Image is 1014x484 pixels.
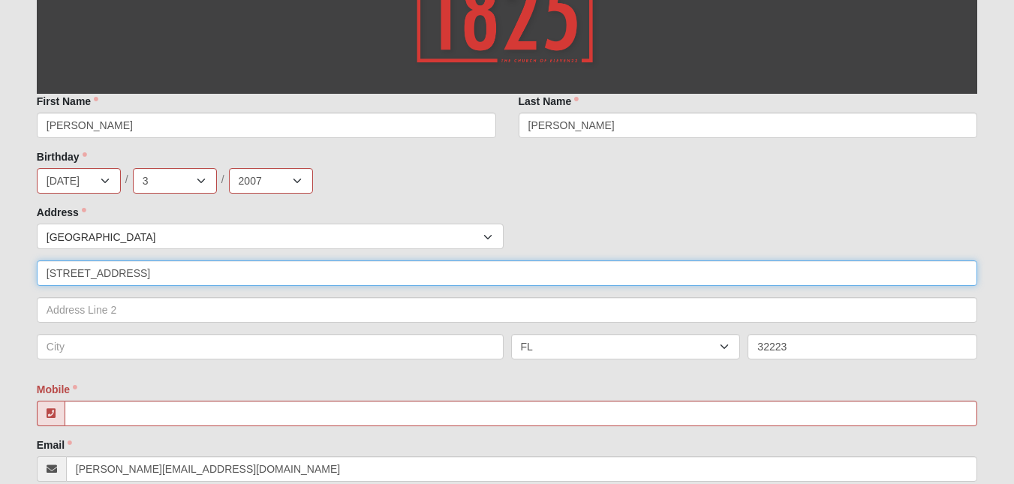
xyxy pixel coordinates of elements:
[37,334,504,359] input: City
[125,172,128,188] span: /
[47,224,483,250] span: [GEOGRAPHIC_DATA]
[37,205,86,220] label: Address
[37,94,98,109] label: First Name
[519,94,579,109] label: Last Name
[37,149,87,164] label: Birthday
[37,437,72,452] label: Email
[37,260,977,286] input: Address Line 1
[221,172,224,188] span: /
[37,297,977,323] input: Address Line 2
[37,382,77,397] label: Mobile
[748,334,977,359] input: Zip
